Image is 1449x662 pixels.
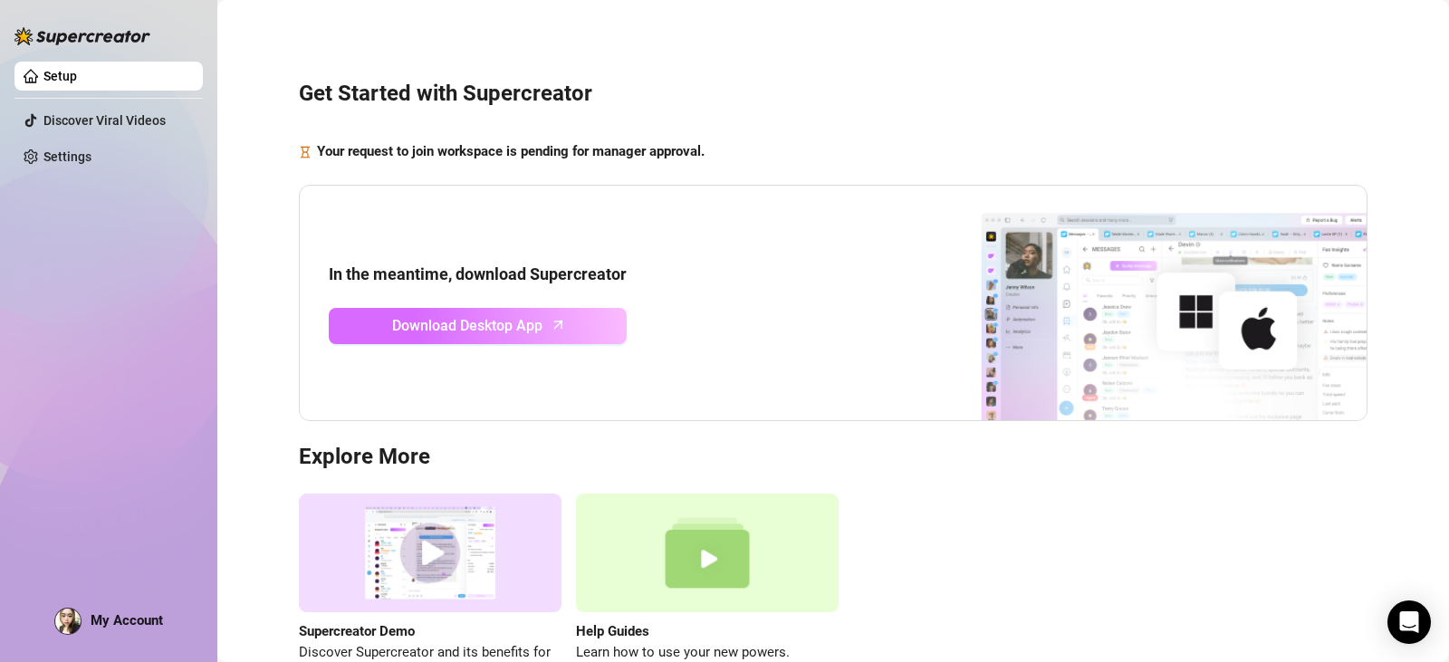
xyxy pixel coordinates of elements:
[576,494,839,612] img: help guides
[1387,600,1431,644] div: Open Intercom Messenger
[43,113,166,128] a: Discover Viral Videos
[43,69,77,83] a: Setup
[299,494,561,612] img: supercreator demo
[299,623,415,639] strong: Supercreator Demo
[317,143,705,159] strong: Your request to join workspace is pending for manager approval.
[548,314,569,335] span: arrow-up
[392,314,542,337] span: Download Desktop App
[55,609,81,634] img: ALV-UjWdG_c1_PQOjDb5WOK3CNuhq9nFOh9t2Vmzpvl0cGB0qQZTUA4lPxmrVxnYEyfwLDFwdmIreaPDf2L2tCxipUe79JWzk...
[299,141,312,163] span: hourglass
[299,80,1367,109] h3: Get Started with Supercreator
[91,612,163,628] span: My Account
[329,264,627,283] strong: In the meantime, download Supercreator
[299,443,1367,472] h3: Explore More
[43,149,91,164] a: Settings
[14,27,150,45] img: logo-BBDzfeDw.svg
[576,623,649,639] strong: Help Guides
[329,308,627,344] a: Download Desktop Apparrow-up
[914,186,1367,421] img: download app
